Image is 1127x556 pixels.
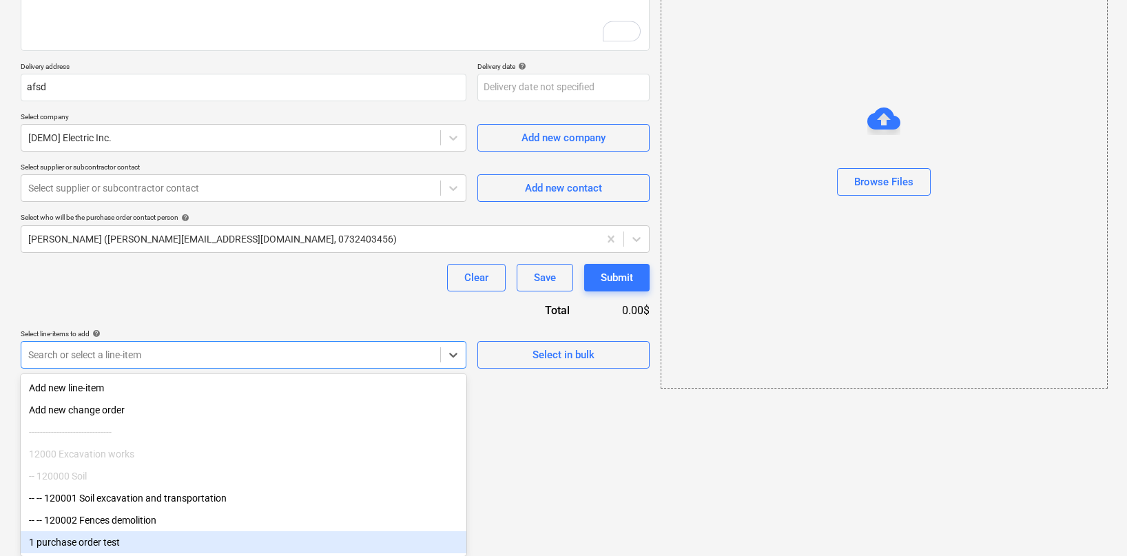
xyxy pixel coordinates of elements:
[21,487,466,509] div: -- -- 120001 Soil excavation and transportation
[601,269,633,287] div: Submit
[854,173,913,191] div: Browse Files
[477,62,650,71] div: Delivery date
[447,264,506,291] button: Clear
[515,62,526,70] span: help
[21,62,466,74] p: Delivery address
[477,341,650,369] button: Select in bulk
[21,377,466,399] div: Add new line-item
[592,302,650,318] div: 0.00$
[21,163,466,174] p: Select supplier or subcontractor contact
[477,174,650,202] button: Add new contact
[464,269,488,287] div: Clear
[90,329,101,338] span: help
[21,74,466,101] input: Delivery address
[21,443,466,465] div: 12000 Excavation works
[21,329,466,338] div: Select line-items to add
[21,112,466,124] p: Select company
[21,509,466,531] div: -- -- 120002 Fences demolition
[1058,490,1127,556] iframe: Chat Widget
[477,74,650,101] input: Delivery date not specified
[21,421,466,443] div: ------------------------------
[534,269,556,287] div: Save
[21,465,466,487] div: -- 120000 Soil
[21,399,466,421] div: Add new change order
[517,264,573,291] button: Save
[471,302,592,318] div: Total
[477,124,650,152] button: Add new company
[533,346,594,364] div: Select in bulk
[521,129,606,147] div: Add new company
[525,179,602,197] div: Add new contact
[584,264,650,291] button: Submit
[837,168,931,196] button: Browse Files
[21,531,466,553] div: 1 purchase order test
[21,213,650,222] div: Select who will be the purchase order contact person
[178,214,189,222] span: help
